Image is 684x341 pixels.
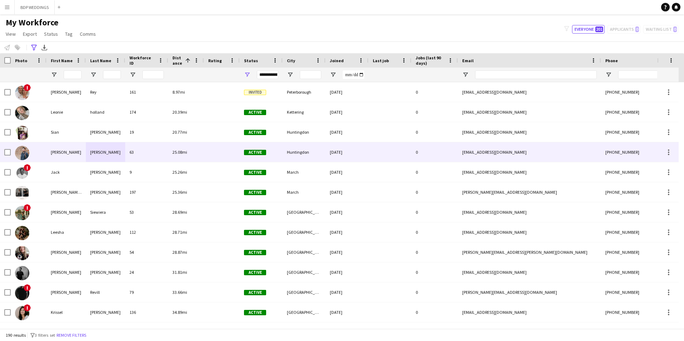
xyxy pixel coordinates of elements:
span: Active [244,130,266,135]
span: Active [244,190,266,195]
span: City [287,58,295,63]
span: 20.77mi [172,129,187,135]
span: 20.39mi [172,109,187,115]
div: 63 [125,142,168,162]
div: 79 [125,282,168,302]
div: Sian [47,122,86,142]
div: [EMAIL_ADDRESS][DOMAIN_NAME] [458,102,601,122]
div: March [283,162,326,182]
span: 28.87mi [172,249,187,255]
img: Eric Revill [15,286,29,300]
div: [EMAIL_ADDRESS][DOMAIN_NAME] [458,162,601,182]
div: [EMAIL_ADDRESS][DOMAIN_NAME] [458,202,601,222]
span: ! [24,164,31,171]
img: Craig Hickey [15,266,29,280]
div: [PERSON_NAME] [86,262,125,282]
img: Jack Fisher [15,166,29,180]
div: Krissel [47,302,86,322]
div: [EMAIL_ADDRESS][DOMAIN_NAME] [458,82,601,102]
input: Last Name Filter Input [103,70,121,79]
div: 24 [125,262,168,282]
div: holland [86,102,125,122]
span: 201 [595,26,603,32]
img: Sian Richardson [15,126,29,140]
div: 0 [411,122,458,142]
span: 28.71mi [172,229,187,235]
input: Joined Filter Input [343,70,364,79]
div: 112 [125,222,168,242]
span: My Workforce [6,17,58,28]
span: 8.97mi [172,89,185,95]
a: Export [20,29,40,39]
input: Workforce ID Filter Input [142,70,164,79]
img: Leonie holland [15,106,29,120]
div: [GEOGRAPHIC_DATA] [283,282,326,302]
div: [PERSON_NAME] [86,122,125,142]
div: Revill [86,282,125,302]
button: Everyone201 [572,25,605,34]
div: [PERSON_NAME][EMAIL_ADDRESS][DOMAIN_NAME] [458,282,601,302]
span: Email [462,58,474,63]
div: 0 [411,262,458,282]
a: Comms [77,29,99,39]
img: Krissel Simbulan [15,306,29,320]
span: Active [244,210,266,215]
span: ! [24,204,31,211]
div: [PERSON_NAME][EMAIL_ADDRESS][DOMAIN_NAME] [458,182,601,202]
span: Active [244,270,266,275]
span: Active [244,290,266,295]
div: Huntingdon [283,142,326,162]
div: [GEOGRAPHIC_DATA] [283,242,326,262]
div: Rey [86,82,125,102]
img: Marcus Clarke [15,146,29,160]
span: Phone [605,58,618,63]
span: Invited [244,90,266,95]
a: Tag [62,29,75,39]
span: ! [24,304,31,311]
div: 0 [411,102,458,122]
div: [DATE] [326,282,368,302]
div: Peterborough [283,82,326,102]
img: Margo Rey [15,86,29,100]
span: ! [24,84,31,91]
span: 3 filters set [35,332,55,338]
span: 25.08mi [172,149,187,155]
div: 0 [411,242,458,262]
div: [EMAIL_ADDRESS][DOMAIN_NAME] [458,142,601,162]
div: 161 [125,82,168,102]
span: Active [244,230,266,235]
a: Status [41,29,61,39]
div: 53 [125,202,168,222]
span: Distance [172,55,182,66]
div: Leesha [47,222,86,242]
span: Last Name [90,58,111,63]
div: [PERSON_NAME] [47,142,86,162]
span: Active [244,110,266,115]
span: 33.66mi [172,290,187,295]
div: [EMAIL_ADDRESS][DOMAIN_NAME] [458,122,601,142]
span: 25.36mi [172,189,187,195]
div: 197 [125,182,168,202]
div: [DATE] [326,242,368,262]
span: Export [23,31,37,37]
span: ! [24,284,31,291]
input: City Filter Input [300,70,321,79]
button: Open Filter Menu [330,71,336,78]
div: [GEOGRAPHIC_DATA] [283,302,326,322]
div: 54 [125,242,168,262]
div: [PERSON_NAME] & [PERSON_NAME] [47,182,86,202]
div: [PERSON_NAME] [86,222,125,242]
div: [DATE] [326,102,368,122]
img: Emma Corlett [15,246,29,260]
span: Status [244,58,258,63]
div: 0 [411,282,458,302]
div: 9 [125,162,168,182]
div: [PERSON_NAME] [47,262,86,282]
span: Status [44,31,58,37]
app-action-btn: Advanced filters [30,43,38,52]
div: [PERSON_NAME] [86,182,125,202]
span: Last job [373,58,389,63]
input: First Name Filter Input [64,70,82,79]
div: 0 [411,302,458,322]
div: [DATE] [326,82,368,102]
